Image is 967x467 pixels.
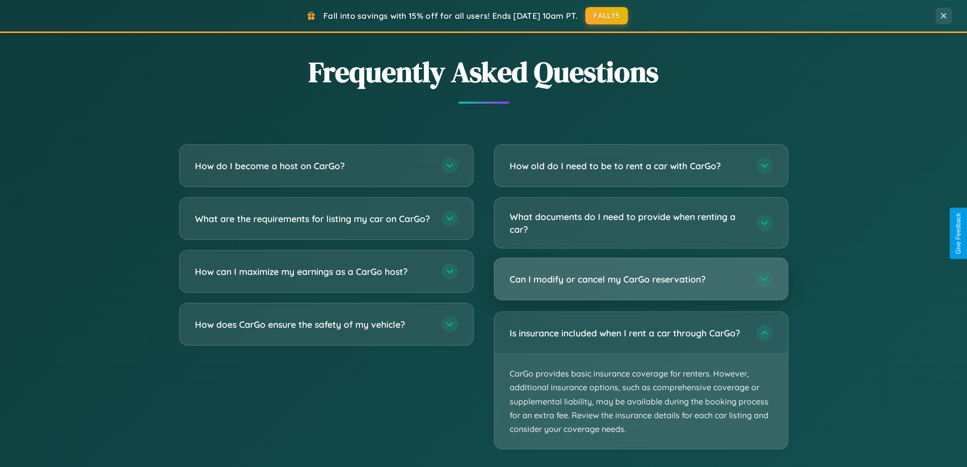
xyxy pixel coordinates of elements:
[195,318,431,331] h3: How does CarGo ensure the safety of my vehicle?
[510,273,746,286] h3: Can I modify or cancel my CarGo reservation?
[323,11,578,21] span: Fall into savings with 15% off for all users! Ends [DATE] 10am PT.
[494,354,788,449] p: CarGo provides basic insurance coverage for renters. However, additional insurance options, such ...
[955,213,962,254] div: Give Feedback
[510,160,746,172] h3: How old do I need to be to rent a car with CarGo?
[510,327,746,339] h3: Is insurance included when I rent a car through CarGo?
[195,212,431,225] h3: What are the requirements for listing my car on CarGo?
[195,160,431,172] h3: How do I become a host on CarGo?
[179,52,788,91] h2: Frequently Asked Questions
[195,265,431,278] h3: How can I maximize my earnings as a CarGo host?
[585,7,628,24] button: FALL15
[510,210,746,235] h3: What documents do I need to provide when renting a car?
